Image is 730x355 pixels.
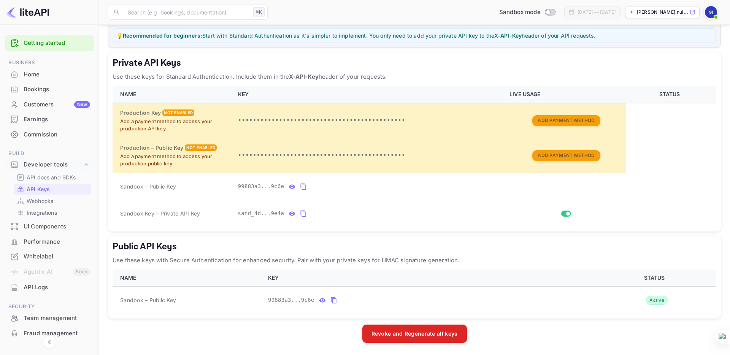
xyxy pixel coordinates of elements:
div: Bookings [24,85,90,94]
th: LIVE USAGE [505,86,626,103]
a: Fraud management [5,326,94,340]
p: Use these keys with Secure Authentication for enhanced security. Pair with your private keys for ... [113,256,716,265]
p: Add a payment method to access your production public key [120,153,229,168]
a: Performance [5,235,94,249]
div: Home [5,67,94,82]
span: Sandbox – Public Key [120,182,176,190]
strong: X-API-Key [289,73,318,80]
div: API Logs [24,283,90,292]
h6: Production Key [120,109,161,117]
span: 99883a3...9c6e [238,182,284,190]
th: KEY [263,269,595,287]
div: Switch to Production mode [496,8,558,17]
div: API Keys [14,184,91,195]
p: API Keys [27,185,50,193]
th: NAME [113,269,263,287]
div: Developer tools [24,160,83,169]
div: Active [646,296,668,305]
input: Search (e.g. bookings, documentation) [123,5,250,20]
a: Home [5,67,94,81]
div: Integrations [14,207,91,218]
table: public api keys table [113,269,716,314]
div: [DATE] — [DATE] [578,9,616,16]
strong: Recommended for beginners: [123,32,202,39]
div: Fraud management [24,329,90,338]
span: Sandbox Key – Private API Key [120,210,200,217]
a: Add Payment Method [532,117,600,123]
h5: Public API Keys [113,241,716,253]
p: [PERSON_NAME].nui... [637,9,688,16]
img: saiful ihsan [705,6,717,18]
span: Sandbox – Public Key [120,296,176,304]
div: API docs and SDKs [14,172,91,183]
div: ⌘K [253,7,265,17]
div: Not enabled [162,109,194,116]
a: UI Components [5,219,94,233]
a: Getting started [24,39,90,48]
div: Team management [5,311,94,326]
a: API Logs [5,280,94,294]
div: API Logs [5,280,94,295]
a: Team management [5,311,94,325]
p: ••••••••••••••••••••••••••••••••••••••••••••• [238,116,501,125]
a: Integrations [17,209,88,217]
p: Integrations [27,209,57,217]
div: Earnings [24,115,90,124]
div: Webhooks [14,195,91,206]
div: New [74,101,90,108]
div: Performance [24,238,90,246]
p: Use these keys for Standard Authentication. Include them in the header of your requests. [113,72,716,81]
div: CustomersNew [5,97,94,112]
button: Add Payment Method [532,115,600,126]
p: ••••••••••••••••••••••••••••••••••••••••••••• [238,151,501,160]
a: Commission [5,127,94,141]
div: Home [24,70,90,79]
th: STATUS [626,86,716,103]
span: Sandbox mode [499,8,541,17]
div: Team management [24,314,90,323]
strong: X-API-Key [494,32,522,39]
span: Business [5,59,94,67]
button: Add Payment Method [532,150,600,161]
div: Commission [24,130,90,139]
div: Customers [24,100,90,109]
div: Commission [5,127,94,142]
span: Security [5,303,94,311]
div: Getting started [5,35,94,51]
div: Developer tools [5,158,94,171]
th: KEY [233,86,505,103]
p: Webhooks [27,197,53,205]
div: Whitelabel [24,252,90,261]
span: Build [5,149,94,158]
p: Add a payment method to access your production API key [120,118,229,133]
a: Whitelabel [5,249,94,263]
p: 💡 Start with Standard Authentication as it's simpler to implement. You only need to add your priv... [116,32,713,40]
div: Earnings [5,112,94,127]
th: STATUS [595,269,716,287]
div: Not enabled [185,144,217,151]
img: LiteAPI logo [6,6,49,18]
button: Collapse navigation [43,335,56,349]
div: UI Components [24,222,90,231]
a: Add Payment Method [532,152,600,158]
div: Bookings [5,82,94,97]
a: CustomersNew [5,97,94,111]
a: Bookings [5,82,94,96]
span: 99883a3...9c6e [268,296,314,304]
a: API Keys [17,185,88,193]
a: API docs and SDKs [17,173,88,181]
th: NAME [113,86,233,103]
h5: Private API Keys [113,57,716,69]
a: Earnings [5,112,94,126]
h6: Production – Public Key [120,144,183,152]
table: private api keys table [113,86,716,227]
p: API docs and SDKs [27,173,76,181]
a: Webhooks [17,197,88,205]
div: Fraud management [5,326,94,341]
span: sand_4d...9e4a [238,209,284,217]
button: Revoke and Regenerate all keys [362,325,467,343]
div: UI Components [5,219,94,234]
